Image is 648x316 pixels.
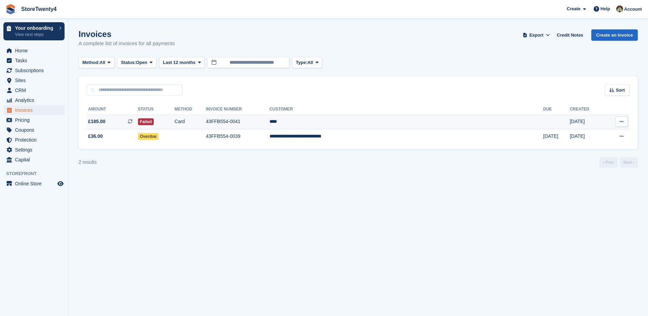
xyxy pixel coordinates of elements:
span: Tasks [15,56,56,65]
th: Customer [270,104,543,115]
span: Analytics [15,95,56,105]
nav: Page [598,157,639,168]
span: Invoices [15,105,56,115]
a: StoreTwenty4 [18,3,59,15]
img: stora-icon-8386f47178a22dfd0bd8f6a31ec36ba5ce8667c1dd55bd0f319d3a0aa187defe.svg [5,4,16,14]
span: Capital [15,155,56,164]
th: Method [175,104,206,115]
span: Help [601,5,610,12]
a: menu [3,95,65,105]
a: Next [620,157,638,168]
a: menu [3,85,65,95]
div: 2 results [79,159,97,166]
span: Create [567,5,580,12]
span: Failed [138,118,154,125]
span: All [100,59,106,66]
td: [DATE] [543,129,570,144]
button: Last 12 months [159,57,205,68]
th: Created [570,104,604,115]
a: menu [3,46,65,55]
img: Lee Hanlon [616,5,623,12]
span: Home [15,46,56,55]
th: Invoice Number [206,104,270,115]
a: menu [3,105,65,115]
a: menu [3,66,65,75]
span: All [307,59,313,66]
span: £36.00 [88,133,103,140]
a: menu [3,125,65,135]
a: menu [3,76,65,85]
a: Credit Notes [554,29,586,41]
p: A complete list of invoices for all payments [79,40,175,48]
button: Method: All [79,57,114,68]
span: Status: [121,59,136,66]
span: Subscriptions [15,66,56,75]
button: Export [521,29,551,41]
span: Open [136,59,147,66]
td: Card [175,115,206,129]
span: £185.00 [88,118,106,125]
span: Method: [82,59,100,66]
a: menu [3,155,65,164]
span: CRM [15,85,56,95]
span: Sort [616,87,625,94]
a: menu [3,115,65,125]
button: Type: All [292,57,322,68]
span: Protection [15,135,56,145]
a: menu [3,135,65,145]
span: Export [529,32,543,39]
h1: Invoices [79,29,175,39]
span: Sites [15,76,56,85]
p: Your onboarding [15,26,56,30]
a: menu [3,145,65,155]
td: [DATE] [570,115,604,129]
span: Pricing [15,115,56,125]
span: Last 12 months [163,59,195,66]
td: [DATE] [570,129,604,144]
td: 43FFB554-0041 [206,115,270,129]
button: Status: Open [117,57,156,68]
span: Account [624,6,642,13]
a: Preview store [56,180,65,188]
span: Settings [15,145,56,155]
a: Create an Invoice [591,29,638,41]
th: Amount [87,104,138,115]
a: menu [3,179,65,188]
a: Your onboarding View next steps [3,22,65,40]
th: Status [138,104,175,115]
p: View next steps [15,31,56,38]
th: Due [543,104,570,115]
td: 43FFB554-0039 [206,129,270,144]
span: Storefront [6,170,68,177]
span: Online Store [15,179,56,188]
a: Previous [599,157,617,168]
span: Coupons [15,125,56,135]
a: menu [3,56,65,65]
span: Type: [296,59,307,66]
span: Overdue [138,133,159,140]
